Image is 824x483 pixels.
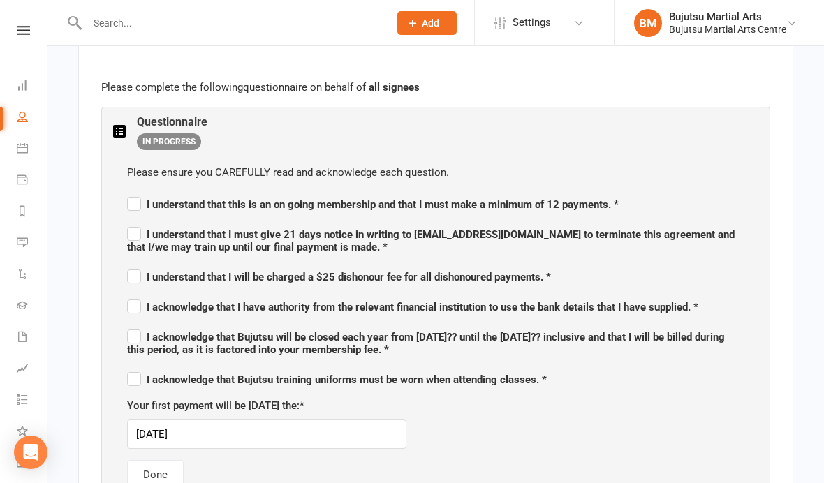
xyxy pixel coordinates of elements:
[634,9,662,37] div: BM
[17,103,48,134] a: People
[127,271,551,283] span: I understand that I will be charged a $25 dishonour fee for all dishonoured payments. *
[127,397,304,414] label: Your first payment will be [DATE] the: *
[127,331,725,356] span: I acknowledge that Bujutsu will be closed each year from [DATE]?? until the [DATE]?? inclusive an...
[17,417,48,448] a: What's New
[127,228,735,253] span: I understand that I must give 21 days notice in writing to [EMAIL_ADDRESS][DOMAIN_NAME] to termin...
[17,71,48,103] a: Dashboard
[14,436,47,469] div: Open Intercom Messenger
[17,134,48,165] a: Calendar
[397,11,457,35] button: Add
[369,81,420,94] strong: all signees
[127,198,619,211] span: I understand that this is an on going membership and that I must make a minimum of 12 payments. *
[17,354,48,385] a: Assessments
[137,116,207,128] h3: Questionnaire
[17,165,48,197] a: Payments
[127,164,744,181] div: Please ensure you CAREFULLY read and acknowledge each question.
[422,17,439,29] span: Add
[101,79,770,96] p: Please complete the following questionnaire on behalf of
[669,10,786,23] div: Bujutsu Martial Arts
[669,23,786,36] div: Bujutsu Martial Arts Centre
[137,133,201,150] span: IN PROGRESS
[513,7,551,38] span: Settings
[127,373,547,386] span: I acknowledge that Bujutsu training uniforms must be worn when attending classes. *
[83,13,379,33] input: Search...
[127,301,698,313] span: I acknowledge that I have authority from the relevant financial institution to use the bank detai...
[17,197,48,228] a: Reports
